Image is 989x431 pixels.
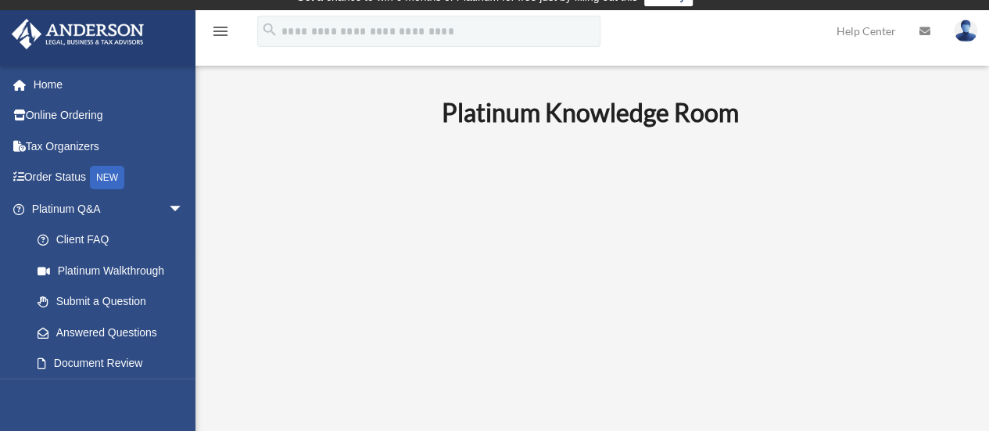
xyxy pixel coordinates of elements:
[90,166,124,189] div: NEW
[356,149,825,413] iframe: 231110_Toby_KnowledgeRoom
[22,348,207,379] a: Document Review
[22,255,207,286] a: Platinum Walkthrough
[11,162,207,194] a: Order StatusNEW
[7,19,149,49] img: Anderson Advisors Platinum Portal
[22,286,207,318] a: Submit a Question
[168,193,199,225] span: arrow_drop_down
[211,27,230,41] a: menu
[11,69,207,100] a: Home
[11,193,207,224] a: Platinum Q&Aarrow_drop_down
[11,131,207,162] a: Tax Organizers
[954,20,977,42] img: User Pic
[11,100,207,131] a: Online Ordering
[22,317,207,348] a: Answered Questions
[261,21,278,38] i: search
[442,97,739,128] b: Platinum Knowledge Room
[22,224,207,256] a: Client FAQ
[211,22,230,41] i: menu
